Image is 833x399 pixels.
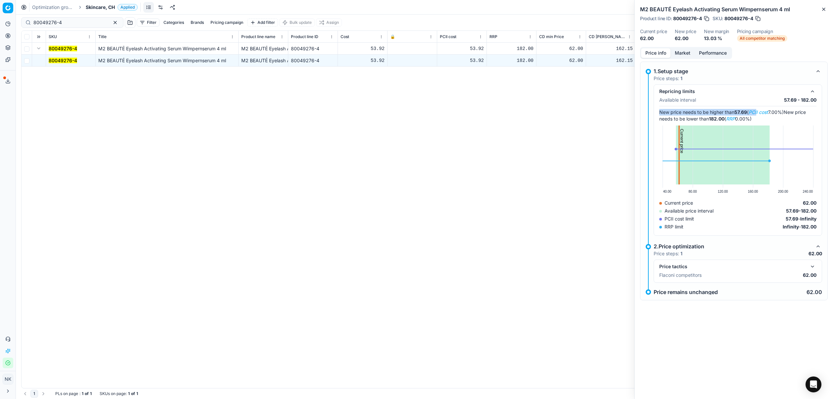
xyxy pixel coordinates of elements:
button: Go to next page [39,390,47,398]
span: PCII cost [440,34,456,39]
span: All competitor matching [737,35,787,42]
mark: 80049276-4 [49,58,77,63]
span: SKUs on page : [100,391,127,396]
div: 62.00 [539,57,583,64]
button: Expand all [35,33,43,41]
span: New price needs to be higher than ( 7.00%) [659,109,784,115]
span: CD [PERSON_NAME] [589,34,626,39]
strong: 182.00 [709,116,724,122]
span: Applied [117,4,138,11]
div: 162.15 [589,45,633,52]
p: Price steps: [654,250,682,257]
div: M2 BEAUTÉ Eyelash Activating Serum Wimpernserum 4 ml [241,57,285,64]
div: 80049276-4 [291,45,335,52]
span: Product line ID : [640,16,672,21]
button: Market [671,48,695,58]
dt: Pricing campaign [737,29,787,34]
button: Assign [316,19,342,26]
text: 160.00 [748,190,758,193]
span: Cost [341,34,349,39]
strong: 57.69 [786,216,798,222]
button: Go to previous page [21,390,29,398]
span: 80049276-4 [724,15,753,22]
div: 53.92 [440,57,484,64]
div: Repricing limits [659,88,806,95]
strong: 1 [680,75,682,81]
mark: 80049276-4 [49,46,77,51]
button: Filter [137,19,160,26]
span: RRP [489,34,497,39]
em: RRP [726,116,735,122]
dd: 62.00 [640,35,667,42]
p: 62.00 [809,250,822,257]
strong: Infinity [783,224,799,229]
span: M2 BEAUTÉ Eyelash Activating Serum Wimpernserum 4 ml [98,46,226,51]
div: Available price interval [659,208,714,214]
text: 200.00 [778,190,788,193]
strong: 62.00 [803,200,816,206]
button: Add filter [247,19,278,26]
p: Price remains unchanged [654,289,718,295]
span: 80049276-4 [673,15,702,22]
span: Title [98,34,107,39]
div: 53.92 [341,57,385,64]
dt: New price [675,29,696,34]
span: 🔒 [390,34,395,39]
span: Skincare, CH [86,4,115,11]
div: 1.Setup stage [654,67,811,75]
button: Price info [641,48,671,58]
strong: 1 [136,391,138,396]
button: Expand [35,44,43,52]
dt: Current price [640,29,667,34]
button: NK [3,374,13,384]
p: 62.00 [803,272,816,278]
span: M2 BEAUTÉ Eyelash Activating Serum Wimpernserum 4 ml [98,58,226,63]
div: 53.92 [341,45,385,52]
button: Brands [188,19,207,26]
input: Search by SKU or title [33,19,106,26]
span: PLs on page [55,391,78,396]
p: 62.00 [807,289,822,295]
div: Current price [659,200,693,206]
strong: 182.00 [801,208,816,214]
strong: 182.00 [801,224,816,229]
text: 120.00 [718,190,728,193]
strong: 57.69 [734,109,747,115]
button: 80049276-4 [49,45,77,52]
div: - [786,216,816,222]
div: Price tactics [659,263,806,270]
strong: 1 [680,251,682,256]
dt: New margin [704,29,729,34]
button: Pricing campaign [208,19,246,26]
div: : [55,391,92,396]
nav: breadcrumb [32,4,138,11]
strong: 57.69 - [786,208,801,214]
button: Performance [695,48,731,58]
dd: 13.03 % [704,35,729,42]
div: RRP limit [659,224,683,230]
button: Bulk update [279,19,315,26]
div: 62.00 [539,45,583,52]
div: M2 BEAUTÉ Eyelash Activating Serum Wimpernserum 4 ml [241,45,285,52]
p: Available interval [659,97,696,103]
p: 57.69 - 182.00 [784,97,816,103]
button: Categories [161,19,187,26]
text: 80.00 [688,190,697,193]
nav: pagination [21,390,47,398]
span: Skincare, CHApplied [86,4,138,11]
strong: 1 [82,391,83,396]
button: 80049276-4 [49,57,77,64]
p: Flaconi competitors [659,272,702,278]
text: 40.00 [663,190,671,193]
strong: Infinity [800,216,816,222]
div: PCII cost limit [659,216,694,222]
span: SKU [49,34,57,39]
h2: M2 BEAUTÉ Eyelash Activating Serum Wimpernserum 4 ml [640,5,828,13]
strong: of [131,391,135,396]
div: 80049276-4 [291,57,335,64]
div: Open Intercom Messenger [806,376,821,392]
text: 240.00 [803,190,813,193]
em: PCII cost [749,109,768,115]
p: Price steps: [654,75,682,82]
div: 53.92 [440,45,484,52]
